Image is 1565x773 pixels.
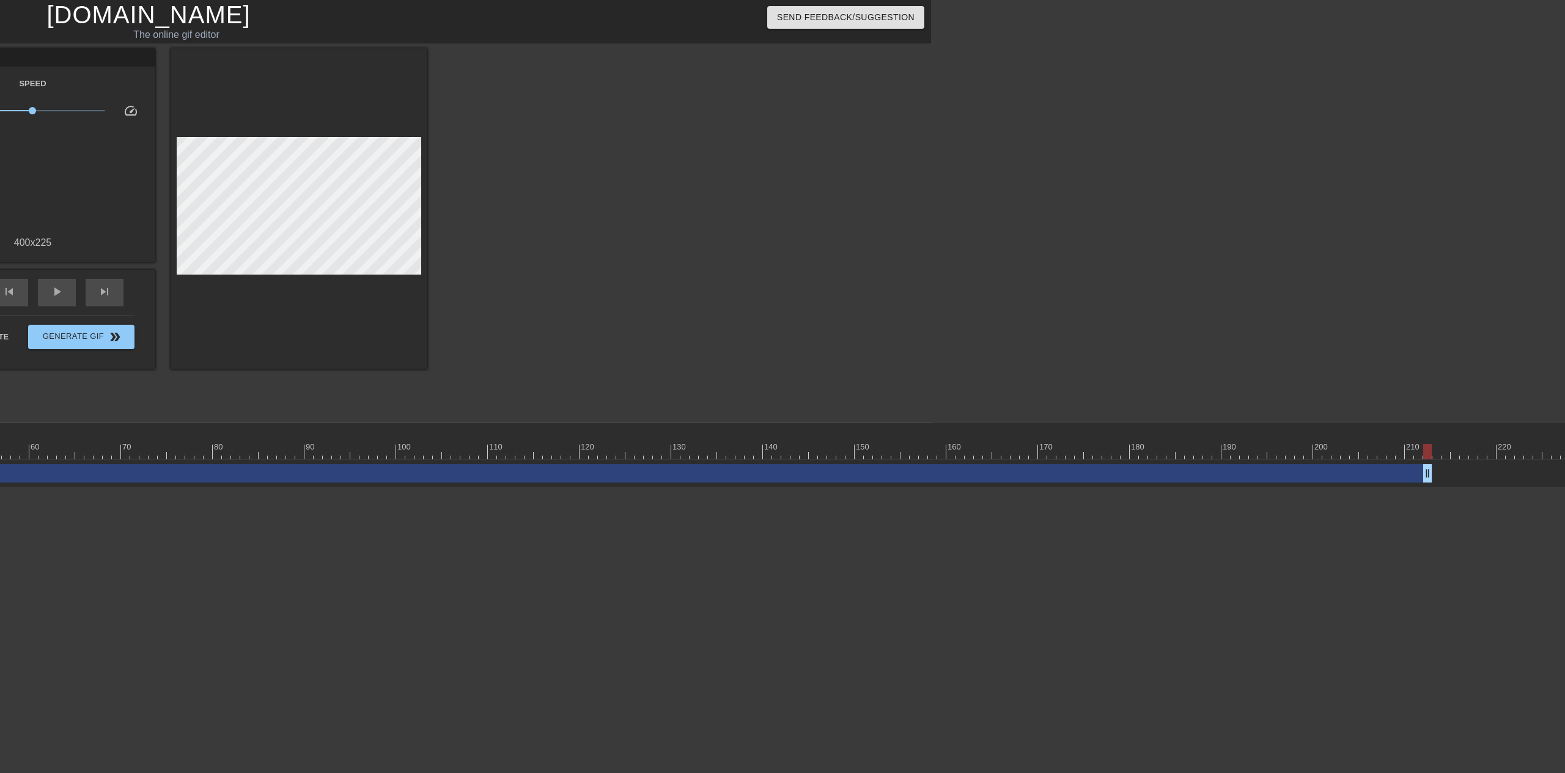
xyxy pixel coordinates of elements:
div: 60 [31,441,42,453]
div: 70 [122,441,133,453]
div: 200 [1314,441,1330,453]
span: double_arrow [108,330,122,344]
div: 220 [1498,441,1513,453]
button: Generate Gif [28,325,134,349]
div: 110 [489,441,504,453]
div: 90 [306,441,317,453]
div: 140 [764,441,779,453]
div: 100 [397,441,413,453]
div: 150 [856,441,871,453]
div: 120 [581,441,596,453]
div: 130 [672,441,688,453]
div: 210 [1406,441,1421,453]
a: [DOMAIN_NAME] [46,1,250,28]
div: 180 [1131,441,1146,453]
div: 190 [1223,441,1238,453]
div: 80 [214,441,225,453]
span: Send Feedback/Suggestion [777,10,915,25]
span: speed [123,103,138,118]
span: skip_next [97,284,112,299]
div: 160 [948,441,963,453]
button: Send Feedback/Suggestion [767,6,924,29]
span: play_arrow [50,284,64,299]
div: 170 [1039,441,1055,453]
span: skip_previous [2,284,17,299]
label: Speed [19,78,46,90]
span: Generate Gif [33,330,129,344]
span: drag_handle [1421,467,1434,479]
